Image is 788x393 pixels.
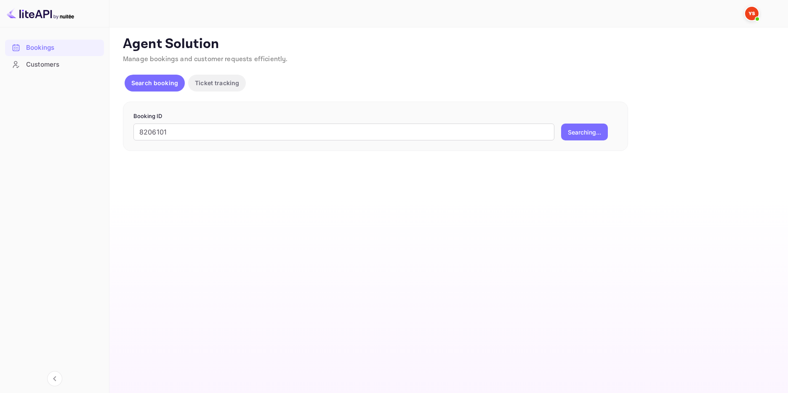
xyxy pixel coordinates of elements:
button: Collapse navigation [47,371,62,386]
input: Enter Booking ID (e.g., 63782194) [133,124,554,140]
img: Yandex Support [745,7,759,20]
a: Customers [5,57,104,72]
div: Customers [5,57,104,73]
p: Ticket tracking [195,78,239,87]
div: Bookings [26,43,100,53]
div: Bookings [5,40,104,56]
p: Booking ID [133,112,618,121]
img: LiteAPI logo [7,7,74,20]
span: Manage bookings and customer requests efficiently. [123,55,288,64]
div: Customers [26,60,100,70]
p: Agent Solution [123,36,773,53]
a: Bookings [5,40,104,55]
p: Search booking [131,78,178,87]
button: Searching... [561,124,608,140]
